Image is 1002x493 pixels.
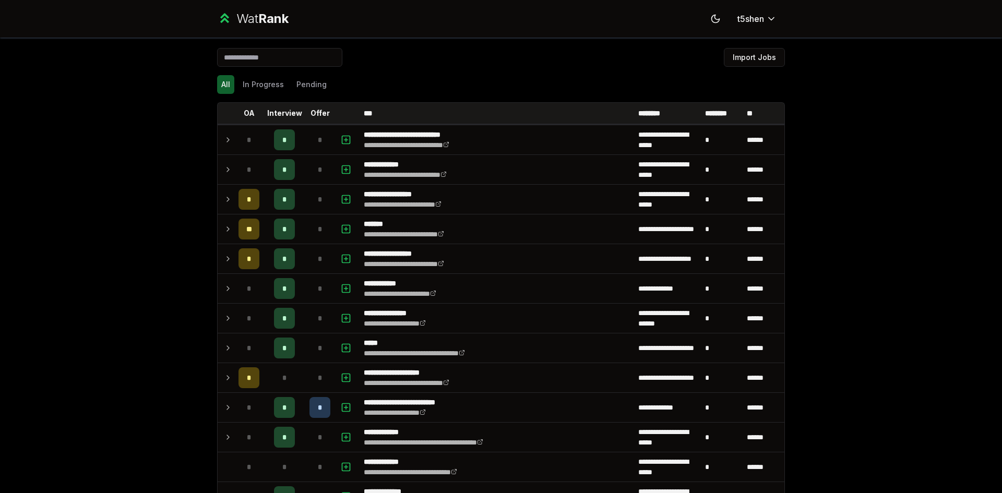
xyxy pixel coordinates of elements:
span: t5shen [737,13,764,25]
button: Import Jobs [724,48,785,67]
p: Interview [267,108,302,118]
span: Rank [258,11,289,26]
button: All [217,75,234,94]
p: Offer [311,108,330,118]
div: Wat [236,10,289,27]
button: t5shen [729,9,785,28]
a: WatRank [217,10,289,27]
button: Pending [292,75,331,94]
button: In Progress [238,75,288,94]
p: OA [244,108,255,118]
